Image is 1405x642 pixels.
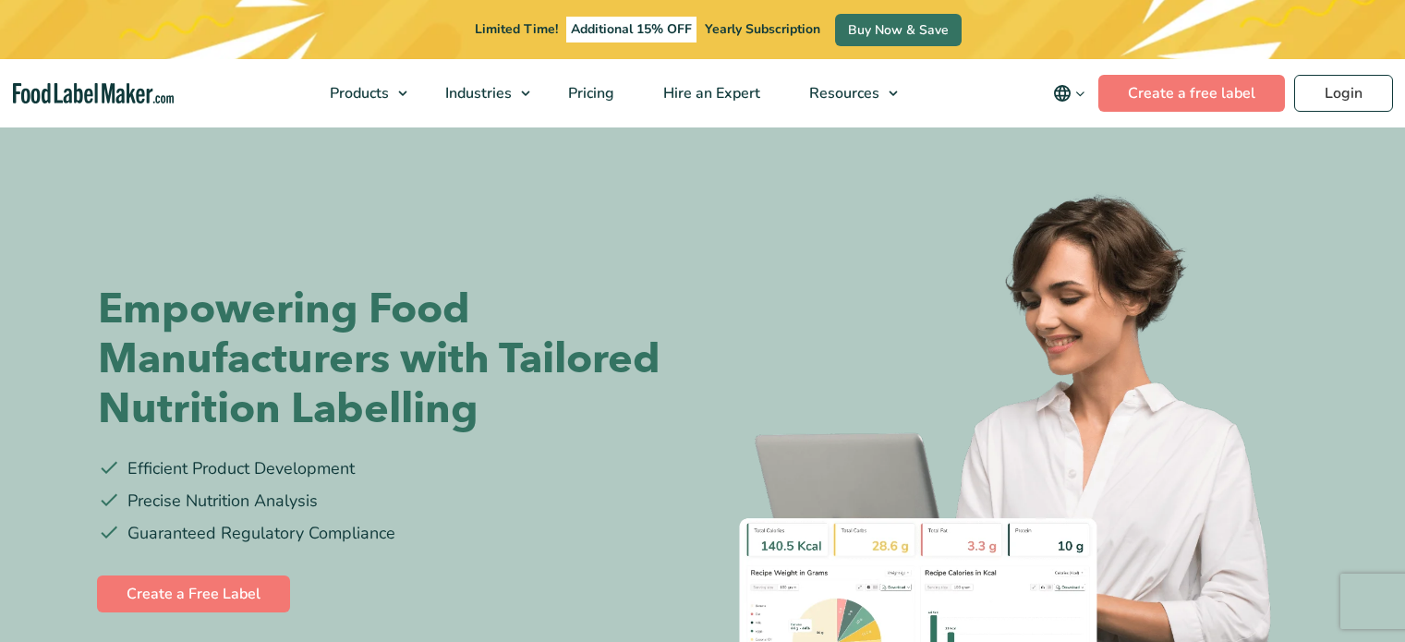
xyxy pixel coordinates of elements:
[1098,75,1285,112] a: Create a free label
[566,17,696,42] span: Additional 15% OFF
[306,59,417,127] a: Products
[563,83,616,103] span: Pricing
[98,285,689,434] h1: Empowering Food Manufacturers with Tailored Nutrition Labelling
[835,14,962,46] a: Buy Now & Save
[804,83,881,103] span: Resources
[98,521,689,546] li: Guaranteed Regulatory Compliance
[705,20,820,38] span: Yearly Subscription
[440,83,514,103] span: Industries
[324,83,391,103] span: Products
[97,575,290,612] a: Create a Free Label
[639,59,781,127] a: Hire an Expert
[421,59,539,127] a: Industries
[1294,75,1393,112] a: Login
[98,456,689,481] li: Efficient Product Development
[544,59,635,127] a: Pricing
[475,20,558,38] span: Limited Time!
[98,489,689,514] li: Precise Nutrition Analysis
[658,83,762,103] span: Hire an Expert
[785,59,907,127] a: Resources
